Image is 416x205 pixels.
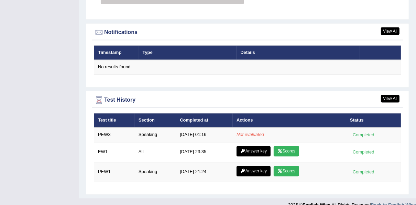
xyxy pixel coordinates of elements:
div: Completed [350,132,377,139]
div: No results found. [98,64,397,71]
th: Actions [233,113,346,128]
td: PEW1 [94,162,135,182]
td: Speaking [135,162,176,182]
a: Answer key [237,166,271,176]
div: Completed [350,169,377,176]
a: View All [381,95,399,103]
th: Timestamp [94,46,139,60]
div: Test History [94,95,401,105]
th: Completed at [176,113,233,128]
div: Completed [350,149,377,156]
a: Answer key [237,146,271,157]
a: Scores [274,166,299,176]
em: Not evaluated [237,132,264,137]
td: EW1 [94,142,135,162]
td: [DATE] 21:24 [176,162,233,182]
th: Status [346,113,401,128]
div: Notifications [94,27,401,38]
td: PEW3 [94,128,135,142]
th: Type [139,46,237,60]
a: Scores [274,146,299,157]
td: All [135,142,176,162]
td: Speaking [135,128,176,142]
td: [DATE] 23:35 [176,142,233,162]
td: [DATE] 01:16 [176,128,233,142]
th: Details [237,46,360,60]
th: Section [135,113,176,128]
th: Test title [94,113,135,128]
a: View All [381,27,399,35]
